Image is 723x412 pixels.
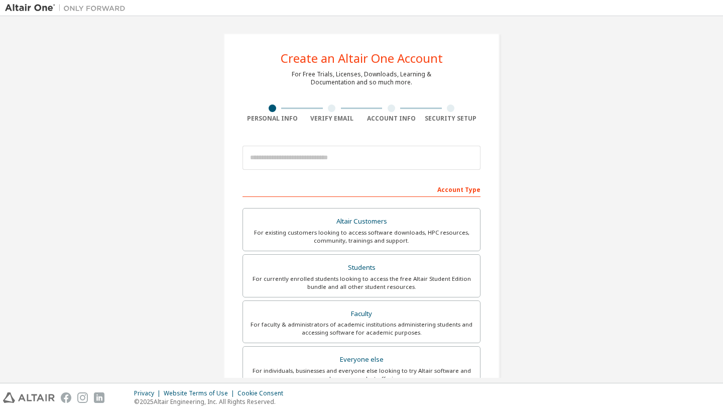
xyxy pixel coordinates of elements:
[243,181,480,197] div: Account Type
[3,392,55,403] img: altair_logo.svg
[361,115,421,123] div: Account Info
[134,389,164,397] div: Privacy
[249,321,474,337] div: For faculty & administrators of academic institutions administering students and accessing softwa...
[134,397,289,406] p: © 2025 Altair Engineering, Inc. All Rights Reserved.
[249,261,474,275] div: Students
[237,389,289,397] div: Cookie Consent
[249,307,474,321] div: Faculty
[292,70,431,86] div: For Free Trials, Licenses, Downloads, Learning & Documentation and so much more.
[281,52,443,64] div: Create an Altair One Account
[77,392,88,403] img: instagram.svg
[249,229,474,245] div: For existing customers looking to access software downloads, HPC resources, community, trainings ...
[421,115,481,123] div: Security Setup
[94,392,104,403] img: linkedin.svg
[249,275,474,291] div: For currently enrolled students looking to access the free Altair Student Edition bundle and all ...
[243,115,302,123] div: Personal Info
[249,353,474,367] div: Everyone else
[164,389,237,397] div: Website Terms of Use
[249,215,474,229] div: Altair Customers
[61,392,71,403] img: facebook.svg
[249,367,474,383] div: For individuals, businesses and everyone else looking to try Altair software and explore our prod...
[302,115,362,123] div: Verify Email
[5,3,131,13] img: Altair One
